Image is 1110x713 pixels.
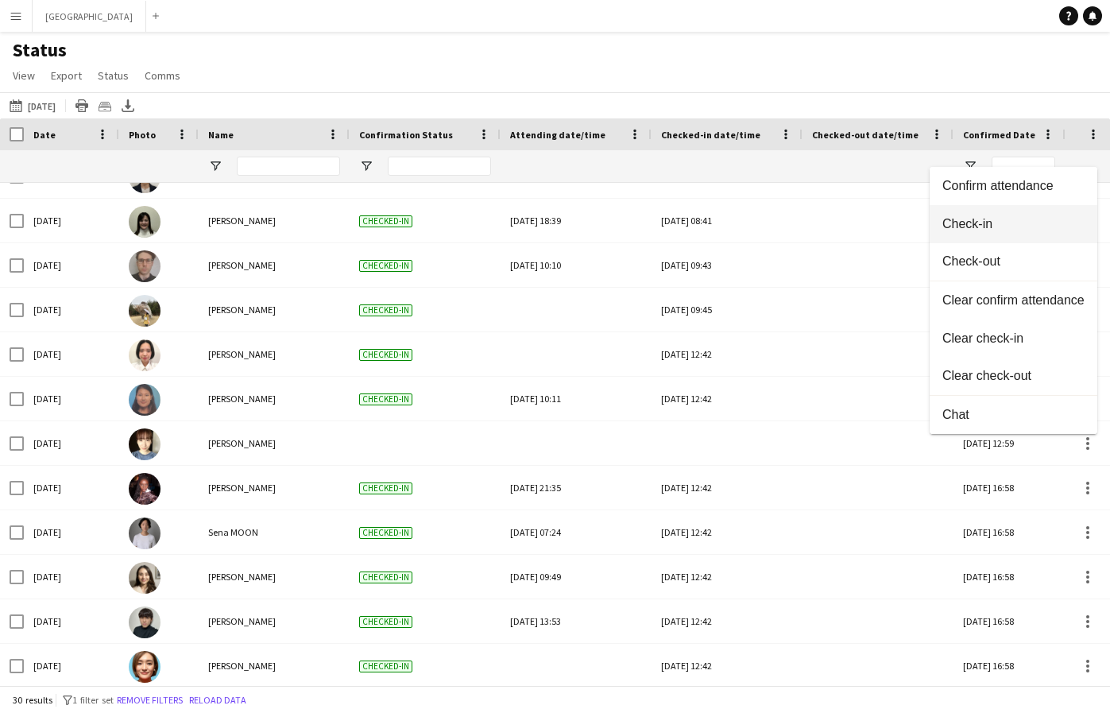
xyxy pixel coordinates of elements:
[930,243,1097,281] button: Check-out
[930,281,1097,320] button: Clear confirm attendance
[942,217,1085,231] span: Check-in
[930,358,1097,396] button: Clear check-out
[930,167,1097,205] button: Confirm attendance
[930,320,1097,358] button: Clear check-in
[942,408,1085,422] span: Chat
[930,205,1097,243] button: Check-in
[942,293,1085,308] span: Clear confirm attendance
[930,396,1097,434] button: Chat
[942,254,1085,269] span: Check-out
[942,369,1085,383] span: Clear check-out
[942,331,1085,346] span: Clear check-in
[942,179,1085,193] span: Confirm attendance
